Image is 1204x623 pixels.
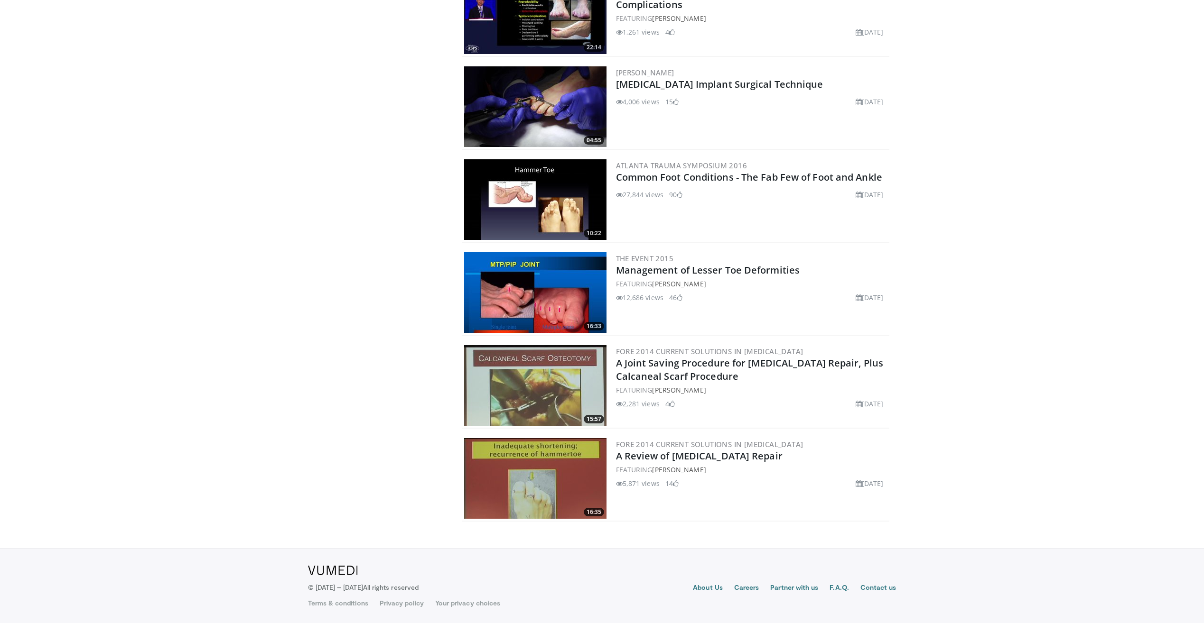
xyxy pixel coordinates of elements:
[584,136,604,145] span: 04:55
[616,27,660,37] li: 1,261 views
[856,97,884,107] li: [DATE]
[616,357,884,383] a: A Joint Saving Procedure for [MEDICAL_DATA] Repair, Plus Calcaneal Scarf Procedure
[734,583,759,594] a: Careers
[669,293,682,302] li: 46
[464,252,607,333] a: 16:33
[652,465,706,474] a: [PERSON_NAME]
[665,27,675,37] li: 4
[616,254,674,263] a: The Event 2015
[616,465,887,475] div: FEATURING
[652,385,706,394] a: [PERSON_NAME]
[464,438,607,519] img: RcxVNUapo-mhKxBX4xMDoxOmtsOzoiE5.300x170_q85_crop-smart_upscale.jpg
[665,97,679,107] li: 15
[464,345,607,426] a: 15:57
[616,385,887,395] div: FEATURING
[464,438,607,519] a: 16:35
[616,279,887,289] div: FEATURING
[616,190,663,200] li: 27,844 views
[464,159,607,240] a: 10:22
[830,583,849,594] a: F.A.Q.
[616,161,747,170] a: Atlanta Trauma Symposium 2016
[464,66,607,147] img: 1c823efc-4520-49e5-87d1-ce531b7ef6bf.300x170_q85_crop-smart_upscale.jpg
[584,508,604,516] span: 16:35
[665,399,675,409] li: 4
[665,478,679,488] li: 14
[584,415,604,423] span: 15:57
[616,449,783,462] a: A Review of [MEDICAL_DATA] Repair
[856,399,884,409] li: [DATE]
[856,190,884,200] li: [DATE]
[616,13,887,23] div: FEATURING
[435,598,500,608] a: Your privacy choices
[464,66,607,147] a: 04:55
[770,583,818,594] a: Partner with us
[308,566,358,575] img: VuMedi Logo
[669,190,682,200] li: 90
[616,293,663,302] li: 12,686 views
[464,252,607,333] img: 633b4c70-a170-4b16-b183-ddf4b2cce2bd.300x170_q85_crop-smart_upscale.jpg
[584,43,604,52] span: 22:14
[856,293,884,302] li: [DATE]
[652,279,706,288] a: [PERSON_NAME]
[616,347,803,356] a: FORE 2014 Current Solutions in [MEDICAL_DATA]
[856,27,884,37] li: [DATE]
[652,14,706,23] a: [PERSON_NAME]
[616,68,674,77] a: [PERSON_NAME]
[693,583,723,594] a: About Us
[860,583,896,594] a: Contact us
[464,159,607,240] img: 4559c471-f09d-4bda-8b3b-c296350a5489.300x170_q85_crop-smart_upscale.jpg
[616,264,800,276] a: Management of Lesser Toe Deformities
[363,583,419,591] span: All rights reserved
[464,345,607,426] img: 8822d257-a34e-45aa-b7dc-263e8c81b62e.300x170_q85_crop-smart_upscale.jpg
[616,97,660,107] li: 4,006 views
[584,229,604,238] span: 10:22
[616,440,803,449] a: FORE 2014 Current Solutions in [MEDICAL_DATA]
[380,598,424,608] a: Privacy policy
[584,322,604,330] span: 16:33
[856,478,884,488] li: [DATE]
[308,583,419,592] p: © [DATE] – [DATE]
[616,171,882,183] a: Common Foot Conditions - The Fab Few of Foot and Ankle
[616,478,660,488] li: 5,871 views
[308,598,368,608] a: Terms & conditions
[616,399,660,409] li: 2,281 views
[616,78,823,91] a: [MEDICAL_DATA] Implant Surgical Technique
